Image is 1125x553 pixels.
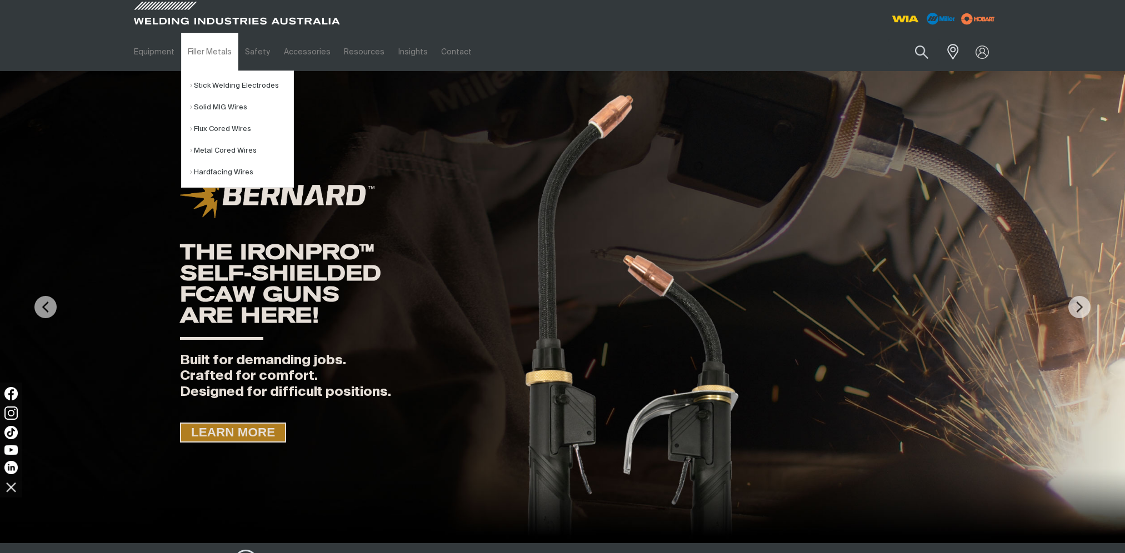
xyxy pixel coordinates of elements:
[34,296,57,318] img: PrevArrow
[1068,296,1091,318] img: NextArrow
[180,423,286,443] a: LEARN MORE
[180,242,391,326] div: THE IRONPRO™ SELF-SHIELDED FCAW GUNS ARE HERE!
[4,406,18,420] img: Instagram
[190,118,293,140] a: Flux Cored Wires
[190,162,293,183] a: Hardfacing Wires
[127,33,181,71] a: Equipment
[391,33,434,71] a: Insights
[238,33,277,71] a: Safety
[337,33,391,71] a: Resources
[958,11,998,27] img: miller
[888,39,940,65] input: Product name or item number...
[903,39,941,65] button: Search products
[181,71,294,188] ul: Filler Metals Submenu
[434,33,478,71] a: Contact
[4,445,18,455] img: YouTube
[4,461,18,474] img: LinkedIn
[181,33,238,71] a: Filler Metals
[2,477,21,496] img: hide socials
[190,97,293,118] a: Solid MIG Wires
[4,387,18,400] img: Facebook
[127,33,781,71] nav: Main
[180,353,391,400] div: Built for demanding jobs. Crafted for comfort. Designed for difficult positions.
[181,423,285,443] span: LEARN MORE
[190,75,293,97] a: Stick Welding Electrodes
[190,140,293,162] a: Metal Cored Wires
[277,33,337,71] a: Accessories
[4,426,18,439] img: TikTok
